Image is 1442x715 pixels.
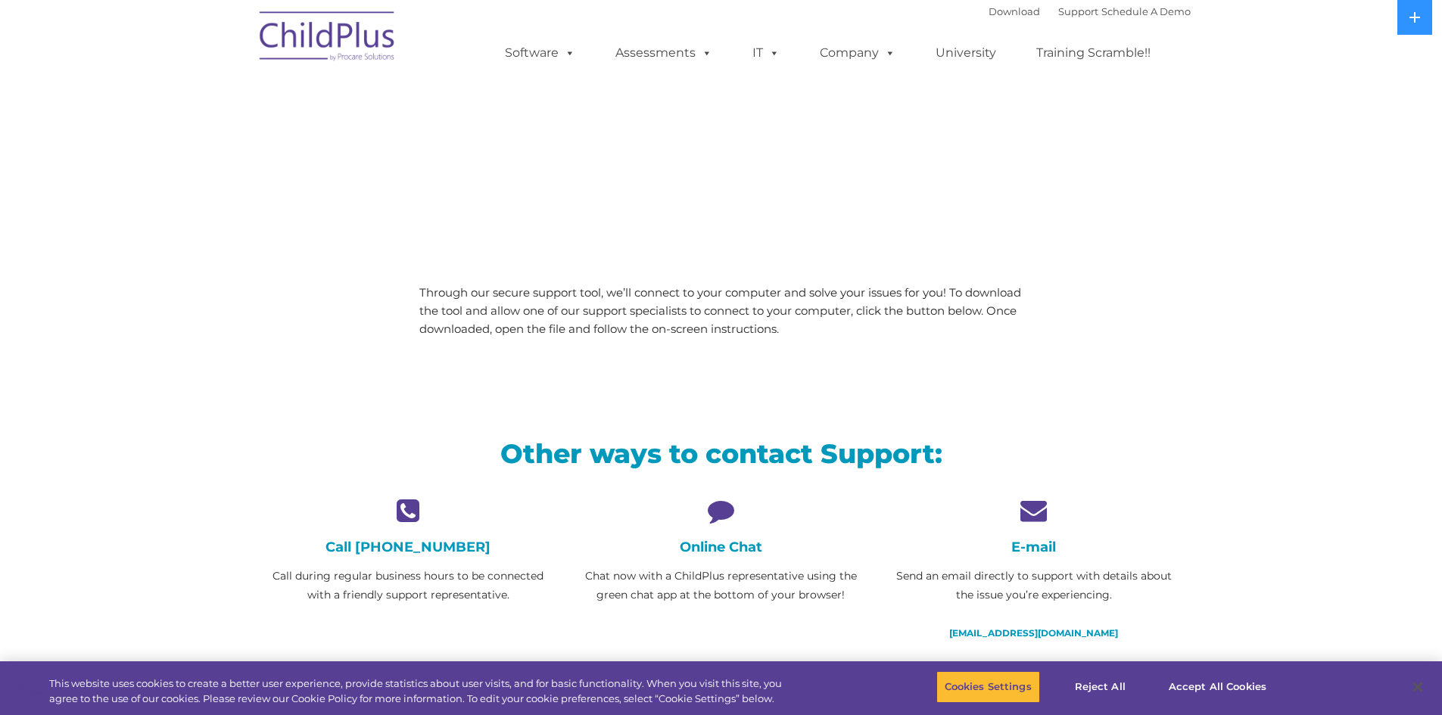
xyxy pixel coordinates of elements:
button: Close [1401,670,1434,704]
h4: Online Chat [576,539,866,555]
div: This website uses cookies to create a better user experience, provide statistics about user visit... [49,676,793,706]
p: Chat now with a ChildPlus representative using the green chat app at the bottom of your browser! [576,567,866,605]
p: Call during regular business hours to be connected with a friendly support representative. [263,567,553,605]
p: Send an email directly to support with details about the issue you’re experiencing. [889,567,1179,605]
a: Support [1058,5,1098,17]
h4: Call [PHONE_NUMBER] [263,539,553,555]
p: Through our secure support tool, we’ll connect to your computer and solve your issues for you! To... [419,284,1023,338]
img: ChildPlus by Procare Solutions [252,1,403,76]
h2: Other ways to contact Support: [263,437,1179,471]
a: University [920,38,1011,68]
a: Company [805,38,911,68]
span: LiveSupport with SplashTop [263,109,830,155]
a: Download [989,5,1040,17]
a: Training Scramble!! [1021,38,1166,68]
button: Cookies Settings [936,671,1040,703]
h4: E-mail [889,539,1179,555]
a: IT [737,38,795,68]
a: [EMAIL_ADDRESS][DOMAIN_NAME] [949,627,1118,639]
button: Reject All [1053,671,1148,703]
a: Schedule A Demo [1101,5,1191,17]
font: | [989,5,1191,17]
button: Accept All Cookies [1160,671,1275,703]
a: Software [490,38,590,68]
a: Assessments [600,38,727,68]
